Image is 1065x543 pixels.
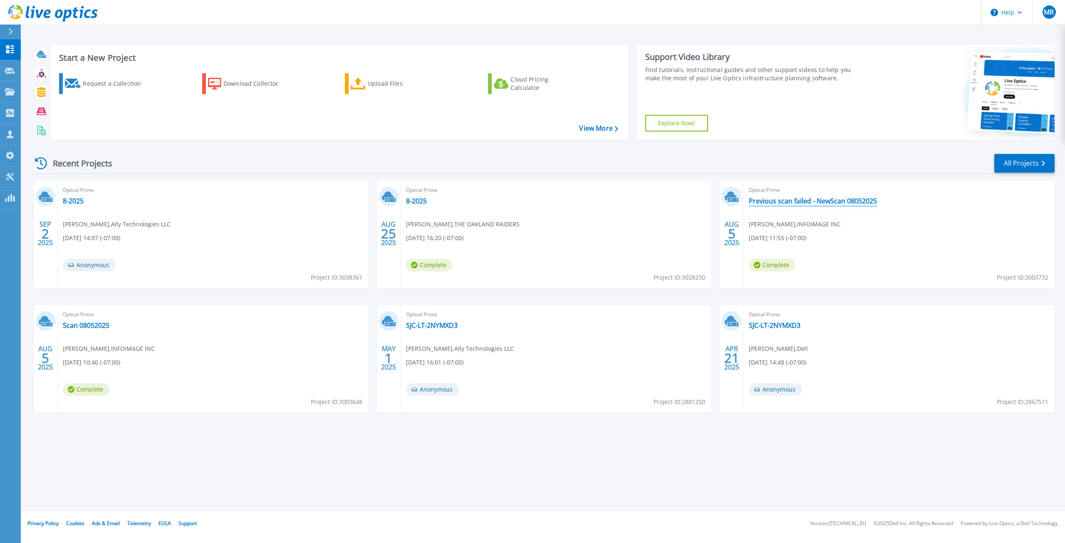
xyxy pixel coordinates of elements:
[406,358,463,367] span: [DATE] 16:01 (-07:00)
[178,520,197,527] a: Support
[749,310,1050,319] span: Optical Prime
[27,520,59,527] a: Privacy Policy
[311,273,362,282] span: Project ID: 3038361
[63,383,109,396] span: Complete
[368,75,434,92] div: Upload Files
[488,73,581,94] a: Cloud Pricing Calculator
[724,343,740,373] div: APR 2025
[406,321,458,330] a: SJC-LT-2NYMXD3
[645,66,861,82] div: Find tutorials, instructional guides and other support videos to help you make the most of your L...
[406,383,459,396] span: Anonymous
[406,259,453,271] span: Complete
[645,52,861,62] div: Support Video Library
[749,220,841,229] span: [PERSON_NAME] , INFOIMAGE INC
[127,520,151,527] a: Telemetry
[202,73,295,94] a: Download Collector
[654,397,705,407] span: Project ID: 2881250
[63,220,171,229] span: [PERSON_NAME] , Ally Technologies LLC
[961,521,1058,526] li: Powered by Live Optics, a Dell Technology
[874,521,953,526] li: © 2025 Dell Inc. All Rights Reserved
[749,197,877,205] a: Previous scan failed - NewScan 08052025
[724,218,740,249] div: AUG 2025
[510,75,577,92] div: Cloud Pricing Calculator
[749,321,800,330] a: SJC-LT-2NYMXD3
[997,397,1048,407] span: Project ID: 2867511
[728,230,736,237] span: 5
[994,154,1055,173] a: All Projects
[63,321,109,330] a: Scan 08052025
[381,343,396,373] div: MAY 2025
[37,218,53,249] div: SEP 2025
[406,310,707,319] span: Optical Prime
[381,230,396,237] span: 25
[66,520,84,527] a: Cookies
[997,273,1048,282] span: Project ID: 3003732
[345,73,438,94] a: Upload Files
[381,218,396,249] div: AUG 2025
[159,520,171,527] a: EULA
[749,383,802,396] span: Anonymous
[406,197,427,205] a: 8-2025
[59,53,618,62] h3: Start a New Project
[59,73,152,94] a: Request a Collection
[579,124,618,132] a: View More
[810,521,866,526] li: Version: [TECHNICAL_ID]
[406,233,463,243] span: [DATE] 16:20 (-07:00)
[749,344,808,353] span: [PERSON_NAME] , Dell
[92,520,120,527] a: Ads & Email
[63,186,364,195] span: Optical Prime
[223,75,290,92] div: Download Collector
[32,153,124,174] div: Recent Projects
[749,358,806,367] span: [DATE] 14:48 (-07:00)
[63,344,155,353] span: [PERSON_NAME] , INFOIMAGE INC
[311,397,362,407] span: Project ID: 3003648
[37,343,53,373] div: AUG 2025
[63,233,120,243] span: [DATE] 14:07 (-07:00)
[749,186,1050,195] span: Optical Prime
[63,197,84,205] a: 8-2025
[63,259,116,271] span: Anonymous
[749,259,795,271] span: Complete
[749,233,806,243] span: [DATE] 11:55 (-07:00)
[724,355,739,362] span: 21
[385,355,392,362] span: 1
[406,220,520,229] span: [PERSON_NAME] , THE OAKLAND RAIDERS
[654,273,705,282] span: Project ID: 3028230
[42,355,49,362] span: 5
[406,344,514,353] span: [PERSON_NAME] , Ally Technologies LLC
[42,230,49,237] span: 2
[645,115,708,131] a: Explore Now!
[1044,9,1054,15] span: MR
[63,358,120,367] span: [DATE] 10:40 (-07:00)
[83,75,149,92] div: Request a Collection
[406,186,707,195] span: Optical Prime
[63,310,364,319] span: Optical Prime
